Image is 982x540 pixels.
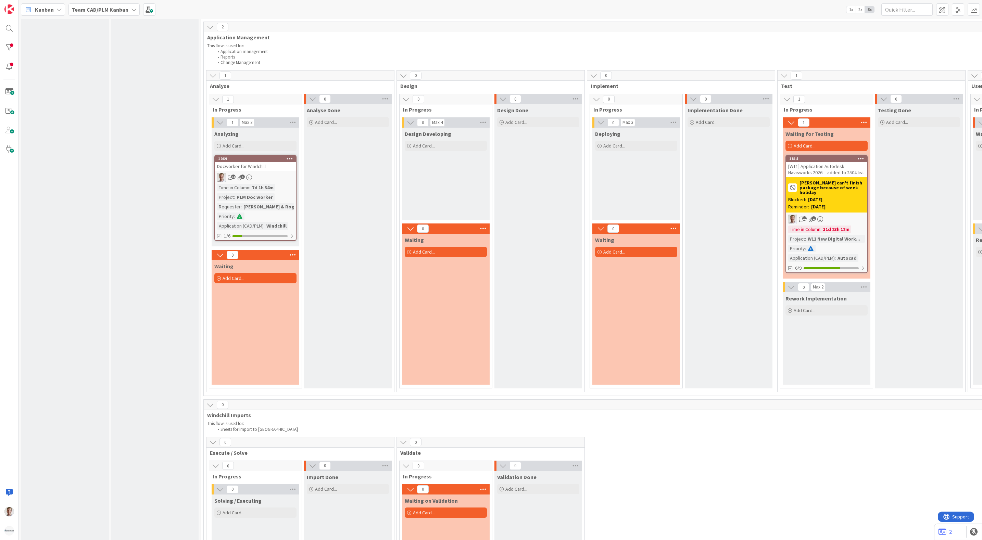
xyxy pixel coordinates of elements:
[213,473,293,480] span: In Progress
[878,107,911,114] span: Testing Done
[794,307,816,313] span: Add Card...
[788,235,805,243] div: Project
[786,156,867,177] div: 1814[W11] Application Autodesk Navisworks 2026 -- added to 2504 list
[417,224,429,233] span: 0
[215,162,296,171] div: Docworker for Windchill
[795,265,802,272] span: 6/9
[217,203,241,210] div: Requester
[798,283,809,291] span: 0
[856,6,865,13] span: 2x
[241,203,242,210] span: :
[214,497,262,504] span: Solving / Executing
[788,226,820,233] div: Time in Column
[785,295,847,302] span: Rework Implementation
[800,180,865,195] b: [PERSON_NAME] can't finish package because of week holiday
[413,462,424,470] span: 0
[319,95,331,103] span: 0
[865,6,874,13] span: 3x
[497,474,537,480] span: Validation Done
[811,203,826,210] div: [DATE]
[265,222,288,230] div: Windchill
[219,72,231,80] span: 1
[700,95,712,103] span: 0
[315,486,337,492] span: Add Card...
[405,130,451,137] span: Design Developing
[227,251,238,259] span: 0
[505,486,527,492] span: Add Card...
[798,118,809,127] span: 1
[410,438,421,446] span: 0
[811,216,816,221] span: 1
[432,121,443,124] div: Max 4
[217,213,234,220] div: Priority
[405,236,424,243] span: Waiting
[806,235,862,243] div: W11 New Digital Work...
[403,473,483,480] span: In Progress
[591,82,766,89] span: Implement
[219,438,231,446] span: 0
[805,245,806,252] span: :
[846,6,856,13] span: 1x
[223,510,244,516] span: Add Card...
[603,249,625,255] span: Add Card...
[413,95,424,103] span: 0
[802,216,807,221] span: 12
[786,215,867,223] div: BO
[72,6,128,13] b: Team CAD/PLM Kanban
[413,143,435,149] span: Add Card...
[788,215,797,223] img: BO
[214,130,239,137] span: Analyzing
[223,143,244,149] span: Add Card...
[788,196,806,203] div: Blocked:
[509,462,521,470] span: 0
[405,497,458,504] span: Waiting on Validation
[821,226,851,233] div: 31d 23h 12m
[224,232,230,240] span: 1/6
[603,95,615,103] span: 0
[217,193,234,201] div: Project
[222,95,234,103] span: 1
[227,118,238,127] span: 1
[218,156,296,161] div: 1069
[791,72,802,80] span: 1
[595,130,620,137] span: Deploying
[785,130,834,137] span: Waiting for Testing
[788,254,835,262] div: Application (CAD/PLM)
[786,156,867,162] div: 1814
[497,107,528,114] span: Design Done
[595,236,614,243] span: Waiting
[593,106,674,113] span: In Progress
[210,449,386,456] span: Execute / Solve
[35,5,54,14] span: Kanban
[820,226,821,233] span: :
[410,72,421,80] span: 0
[939,528,952,536] a: 2
[217,222,264,230] div: Application (CAD/PLM)
[413,510,435,516] span: Add Card...
[808,196,822,203] div: [DATE]
[319,462,331,470] span: 0
[249,184,250,191] span: :
[786,162,867,177] div: [W11] Application Autodesk Navisworks 2026 -- added to 2504 list
[234,213,235,220] span: :
[214,263,234,270] span: Waiting
[505,119,527,125] span: Add Card...
[217,184,249,191] div: Time in Column
[315,119,337,125] span: Add Card...
[622,121,633,124] div: Max 3
[264,222,265,230] span: :
[417,118,429,127] span: 0
[417,485,429,493] span: 0
[213,106,293,113] span: In Progress
[400,449,576,456] span: Validate
[235,193,275,201] div: PLM Doc worker
[607,224,619,233] span: 0
[4,4,14,14] img: Visit kanbanzone.com
[607,118,619,127] span: 0
[242,121,252,124] div: Max 3
[696,119,718,125] span: Add Card...
[4,526,14,536] img: avatar
[788,245,805,252] div: Priority
[215,173,296,182] div: BO
[835,254,836,262] span: :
